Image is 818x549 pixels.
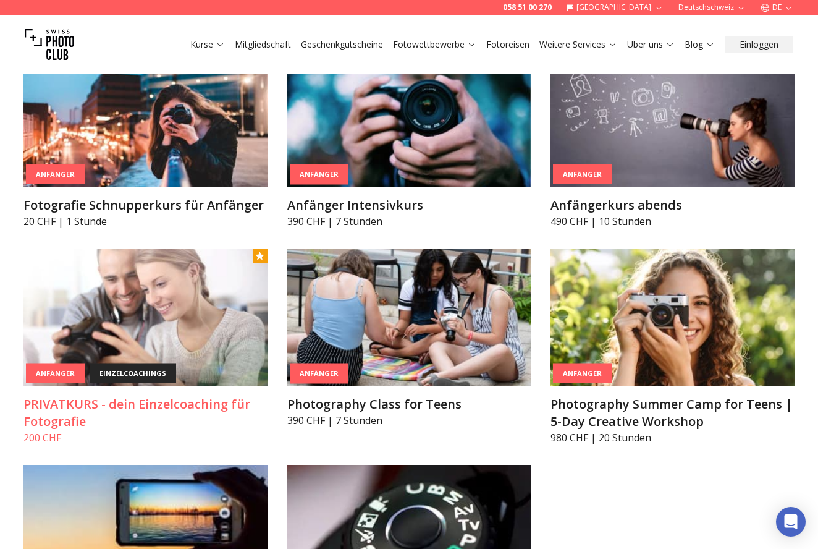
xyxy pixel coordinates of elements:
[680,36,720,53] button: Blog
[553,363,612,383] div: Anfänger
[23,396,268,430] h3: PRIVATKURS - dein Einzelcoaching für Fotografie
[301,38,383,51] a: Geschenkgutscheine
[23,197,268,214] h3: Fotografie Schnupperkurs für Anfänger
[23,214,268,229] p: 20 CHF | 1 Stunde
[550,49,795,187] img: Anfängerkurs abends
[23,249,268,386] img: PRIVATKURS - dein Einzelcoaching für Fotografie
[230,36,296,53] button: Mitgliedschaft
[25,20,74,69] img: Swiss photo club
[503,2,552,12] a: 058 51 00 270
[185,36,230,53] button: Kurse
[287,413,531,428] p: 390 CHF | 7 Stunden
[627,38,675,51] a: Über uns
[486,38,529,51] a: Fotoreisen
[534,36,622,53] button: Weitere Services
[235,38,291,51] a: Mitgliedschaft
[550,430,795,445] p: 980 CHF | 20 Stunden
[685,38,715,51] a: Blog
[287,249,531,386] img: Photography Class for Teens
[481,36,534,53] button: Fotoreisen
[287,49,531,187] img: Anfänger Intensivkurs
[393,38,476,51] a: Fotowettbewerbe
[296,36,388,53] button: Geschenkgutscheine
[776,507,806,537] div: Open Intercom Messenger
[622,36,680,53] button: Über uns
[550,249,795,386] img: Photography Summer Camp for Teens | 5-Day Creative Workshop
[539,38,617,51] a: Weitere Services
[550,197,795,214] h3: Anfängerkurs abends
[287,249,531,428] a: Photography Class for TeensAnfängerPhotography Class for Teens390 CHF | 7 Stunden
[287,49,531,229] a: Anfänger IntensivkursAnfängerAnfänger Intensivkurs390 CHF | 7 Stunden
[550,214,795,229] p: 490 CHF | 10 Stunden
[287,197,531,214] h3: Anfänger Intensivkurs
[550,249,795,445] a: Photography Summer Camp for Teens | 5-Day Creative WorkshopAnfängerPhotography Summer Camp for Te...
[553,164,612,184] div: Anfänger
[287,396,531,413] h3: Photography Class for Teens
[90,363,176,383] div: einzelcoachings
[23,430,268,445] p: 200 CHF
[23,49,268,187] img: Fotografie Schnupperkurs für Anfänger
[290,164,348,185] div: Anfänger
[550,396,795,430] h3: Photography Summer Camp for Teens | 5-Day Creative Workshop
[388,36,481,53] button: Fotowettbewerbe
[287,214,531,229] p: 390 CHF | 7 Stunden
[190,38,225,51] a: Kurse
[23,49,268,229] a: Fotografie Schnupperkurs für AnfängerAnfängerFotografie Schnupperkurs für Anfänger20 CHF | 1 Stunde
[725,36,793,53] button: Einloggen
[26,164,85,184] div: Anfänger
[550,49,795,229] a: Anfängerkurs abendsAnfängerAnfängerkurs abends490 CHF | 10 Stunden
[290,364,348,384] div: Anfänger
[23,249,268,445] a: PRIVATKURS - dein Einzelcoaching für FotografieAnfängereinzelcoachingsPRIVATKURS - dein Einzelcoa...
[26,363,85,383] div: Anfänger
